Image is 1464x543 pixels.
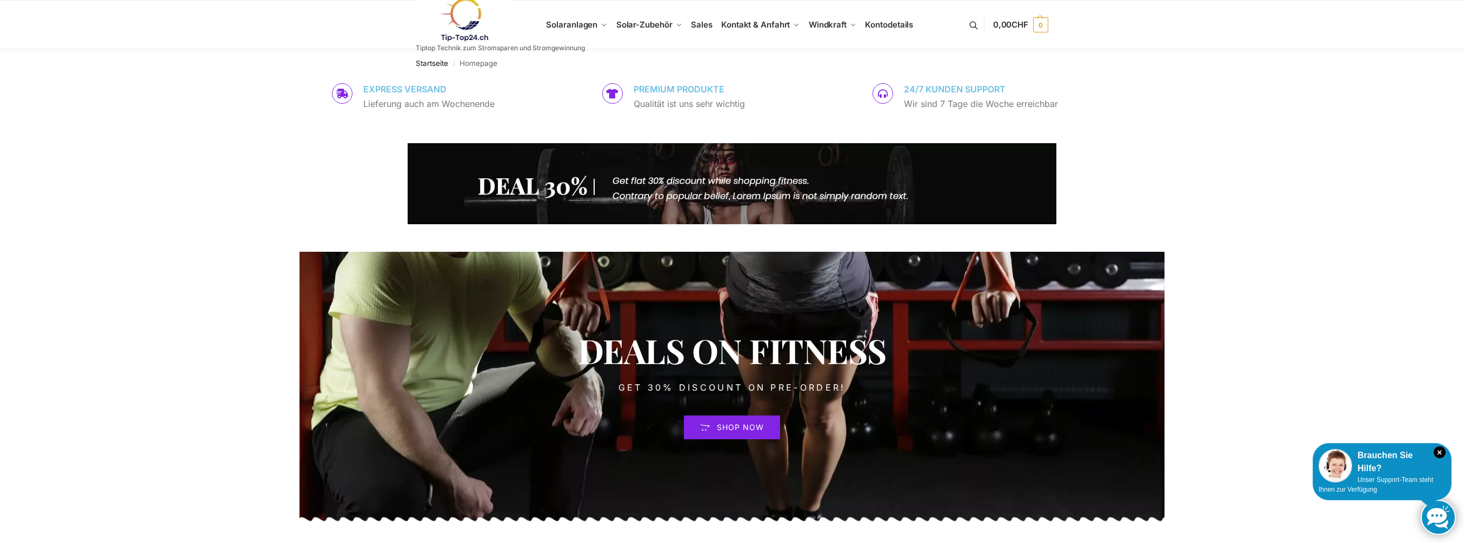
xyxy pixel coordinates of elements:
[416,49,1048,77] nav: Breadcrumb
[717,424,764,431] span: Shop now
[1319,449,1446,475] div: Brauchen Sie Hilfe?
[612,1,687,49] a: Solar-Zubehör
[416,59,448,68] a: Startseite
[1434,446,1446,458] i: Schließen
[861,1,917,49] a: Kontodetails
[327,381,1137,394] p: Get 30% discount on pre-order!
[634,97,862,110] p: Qualität ist uns sehr wichtig
[717,1,804,49] a: Kontakt & Anfahrt
[634,84,724,95] span: premium Produkte
[1319,476,1433,493] span: Unser Support-Team steht Ihnen zur Verfügung
[865,19,913,30] span: Kontodetails
[616,19,673,30] span: Solar-Zubehör
[408,143,1056,224] img: Homepage 1
[691,19,713,30] span: Sales
[904,97,1132,110] p: Wir sind 7 Tage die Woche erreichbar
[809,19,847,30] span: Windkraft
[904,84,1006,95] span: 24/7 Kunden support
[804,1,861,49] a: Windkraft
[327,334,1137,367] h2: Deals on fitness
[1012,19,1028,30] span: CHF
[721,19,790,30] span: Kontakt & Anfahrt
[448,59,460,68] span: /
[416,45,585,51] p: Tiptop Technik zum Stromsparen und Stromgewinnung
[684,415,780,439] a: Shop now
[1033,17,1048,32] span: 0
[363,84,447,95] span: Express Versand
[363,97,591,110] p: Lieferung auch am Wochenende
[993,19,1028,30] span: 0,00
[687,1,717,49] a: Sales
[1319,449,1352,482] img: Customer service
[993,9,1048,41] a: 0,00CHF 0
